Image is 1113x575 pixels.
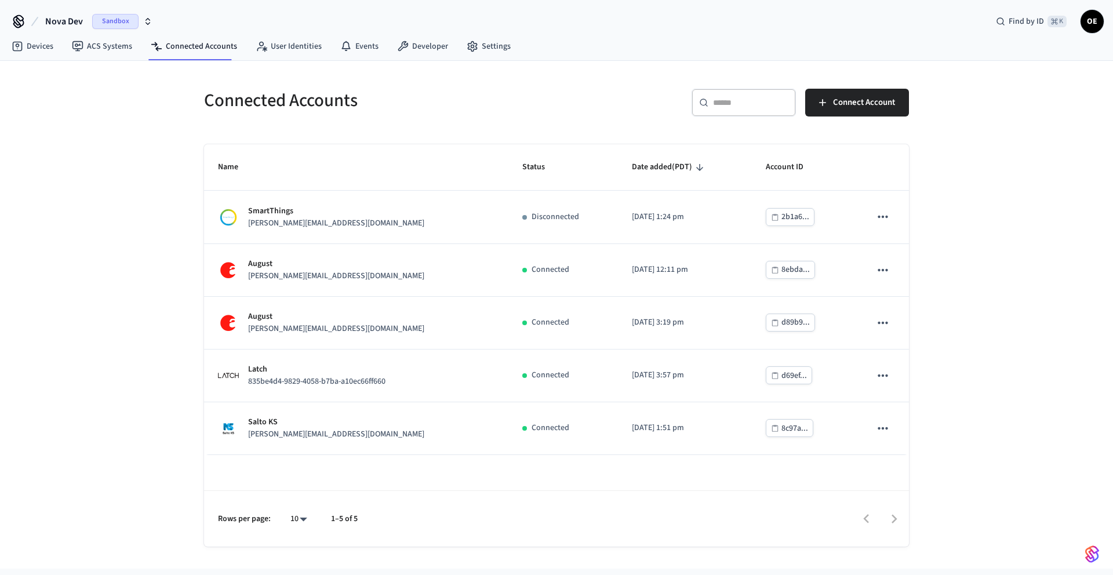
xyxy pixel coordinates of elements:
p: [DATE] 3:19 pm [632,316,738,329]
a: Devices [2,36,63,57]
span: Find by ID [1009,16,1044,27]
p: August [248,311,424,323]
img: August Logo, Square [218,260,239,281]
p: 835be4d4-9829-4058-b7ba-a10ec66ff660 [248,376,385,388]
span: ⌘ K [1047,16,1067,27]
p: [DATE] 1:24 pm [632,211,738,223]
p: Disconnected [532,211,579,223]
span: Name [218,158,253,176]
button: d89b9... [766,314,815,332]
a: ACS Systems [63,36,141,57]
table: sticky table [204,144,909,455]
p: Connected [532,369,569,381]
span: Sandbox [92,14,139,29]
p: Connected [532,422,569,434]
a: Settings [457,36,520,57]
a: Connected Accounts [141,36,246,57]
p: Latch [248,363,385,376]
p: [PERSON_NAME][EMAIL_ADDRESS][DOMAIN_NAME] [248,270,424,282]
p: Salto KS [248,416,424,428]
a: Developer [388,36,457,57]
p: Connected [532,316,569,329]
p: [DATE] 1:51 pm [632,422,738,434]
span: OE [1082,11,1103,32]
a: User Identities [246,36,331,57]
p: [PERSON_NAME][EMAIL_ADDRESS][DOMAIN_NAME] [248,323,424,335]
img: SeamLogoGradient.69752ec5.svg [1085,545,1099,563]
div: d89b9... [781,315,810,330]
button: d69ef... [766,366,812,384]
p: [PERSON_NAME][EMAIL_ADDRESS][DOMAIN_NAME] [248,428,424,441]
div: Find by ID⌘ K [987,11,1076,32]
span: Connect Account [833,95,895,110]
button: 2b1a6... [766,208,814,226]
button: OE [1081,10,1104,33]
p: Connected [532,264,569,276]
span: Date added(PDT) [632,158,707,176]
span: Status [522,158,560,176]
img: Latch Building [218,365,239,386]
button: 8ebda... [766,261,815,279]
p: [PERSON_NAME][EMAIL_ADDRESS][DOMAIN_NAME] [248,217,424,230]
p: August [248,258,424,270]
button: 8c97a... [766,419,813,437]
p: [DATE] 12:11 pm [632,264,738,276]
div: 8c97a... [781,421,808,436]
div: 8ebda... [781,263,810,277]
button: Connect Account [805,89,909,117]
h5: Connected Accounts [204,89,550,112]
span: Account ID [766,158,819,176]
span: Nova Dev [45,14,83,28]
p: Rows per page: [218,513,271,525]
img: Salto KS Logo [218,418,239,439]
div: 2b1a6... [781,210,809,224]
div: d69ef... [781,369,807,383]
p: 1–5 of 5 [331,513,358,525]
a: Events [331,36,388,57]
div: 10 [285,511,312,527]
img: Smartthings Logo, Square [218,207,239,228]
p: [DATE] 3:57 pm [632,369,738,381]
p: SmartThings [248,205,424,217]
img: August Logo, Square [218,312,239,333]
